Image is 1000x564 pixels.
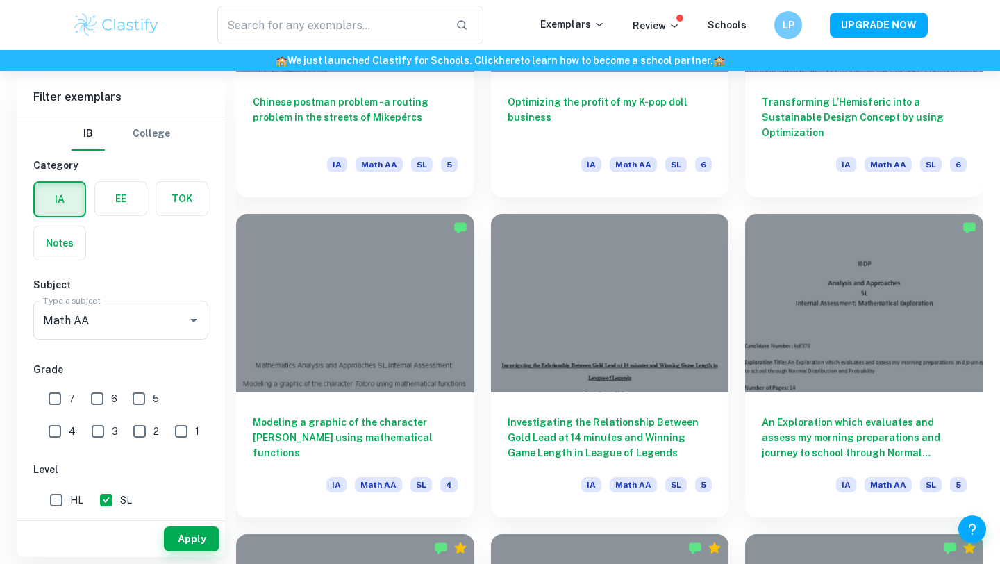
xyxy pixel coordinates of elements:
[774,11,802,39] button: LP
[410,477,432,492] span: SL
[943,541,957,555] img: Marked
[708,19,747,31] a: Schools
[540,17,605,32] p: Exemplars
[184,310,203,330] button: Open
[633,18,680,33] p: Review
[327,157,347,172] span: IA
[112,424,118,439] span: 3
[920,477,942,492] span: SL
[713,55,725,66] span: 🏫
[508,415,712,461] h6: Investigating the Relationship Between Gold Lead at 14 minutes and Winning Game Length in League ...
[43,295,101,306] label: Type a subject
[164,526,219,551] button: Apply
[69,391,75,406] span: 7
[745,214,983,517] a: An Exploration which evaluates and assess my morning preparations and journey to school through N...
[236,214,474,517] a: Modeling a graphic of the character [PERSON_NAME] using mathematical functionsIAMath AASL4
[355,477,402,492] span: Math AA
[695,157,712,172] span: 6
[111,391,117,406] span: 6
[33,158,208,173] h6: Category
[217,6,444,44] input: Search for any exemplars...
[411,157,433,172] span: SL
[195,424,199,439] span: 1
[356,157,403,172] span: Math AA
[762,415,967,461] h6: An Exploration which evaluates and assess my morning preparations and journey to school through N...
[453,541,467,555] div: Premium
[453,221,467,235] img: Marked
[156,182,208,215] button: TOK
[33,462,208,477] h6: Level
[33,362,208,377] h6: Grade
[253,415,458,461] h6: Modeling a graphic of the character [PERSON_NAME] using mathematical functions
[434,541,448,555] img: Marked
[581,157,601,172] span: IA
[276,55,287,66] span: 🏫
[665,157,687,172] span: SL
[962,541,976,555] div: Premium
[665,477,687,492] span: SL
[865,477,912,492] span: Math AA
[610,477,657,492] span: Math AA
[70,492,83,508] span: HL
[499,55,520,66] a: here
[836,477,856,492] span: IA
[72,117,170,151] div: Filter type choice
[865,157,912,172] span: Math AA
[440,477,458,492] span: 4
[958,515,986,543] button: Help and Feedback
[695,477,712,492] span: 5
[120,492,132,508] span: SL
[688,541,702,555] img: Marked
[610,157,657,172] span: Math AA
[17,78,225,117] h6: Filter exemplars
[253,94,458,140] h6: Chinese postman problem - a routing problem in the streets of Mikepércs
[950,157,967,172] span: 6
[441,157,458,172] span: 5
[33,277,208,292] h6: Subject
[836,157,856,172] span: IA
[3,53,997,68] h6: We just launched Clastify for Schools. Click to learn how to become a school partner.
[762,94,967,140] h6: Transforming L’Hemisferic into a Sustainable Design Concept by using Optimization
[326,477,347,492] span: IA
[69,424,76,439] span: 4
[508,94,712,140] h6: Optimizing the profit of my K-pop doll business
[962,221,976,235] img: Marked
[491,214,729,517] a: Investigating the Relationship Between Gold Lead at 14 minutes and Winning Game Length in League ...
[920,157,942,172] span: SL
[72,117,105,151] button: IB
[708,541,722,555] div: Premium
[34,226,85,260] button: Notes
[581,477,601,492] span: IA
[153,391,159,406] span: 5
[950,477,967,492] span: 5
[830,13,928,38] button: UPGRADE NOW
[95,182,147,215] button: EE
[72,11,160,39] img: Clastify logo
[781,17,797,33] h6: LP
[153,424,159,439] span: 2
[133,117,170,151] button: College
[35,183,85,216] button: IA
